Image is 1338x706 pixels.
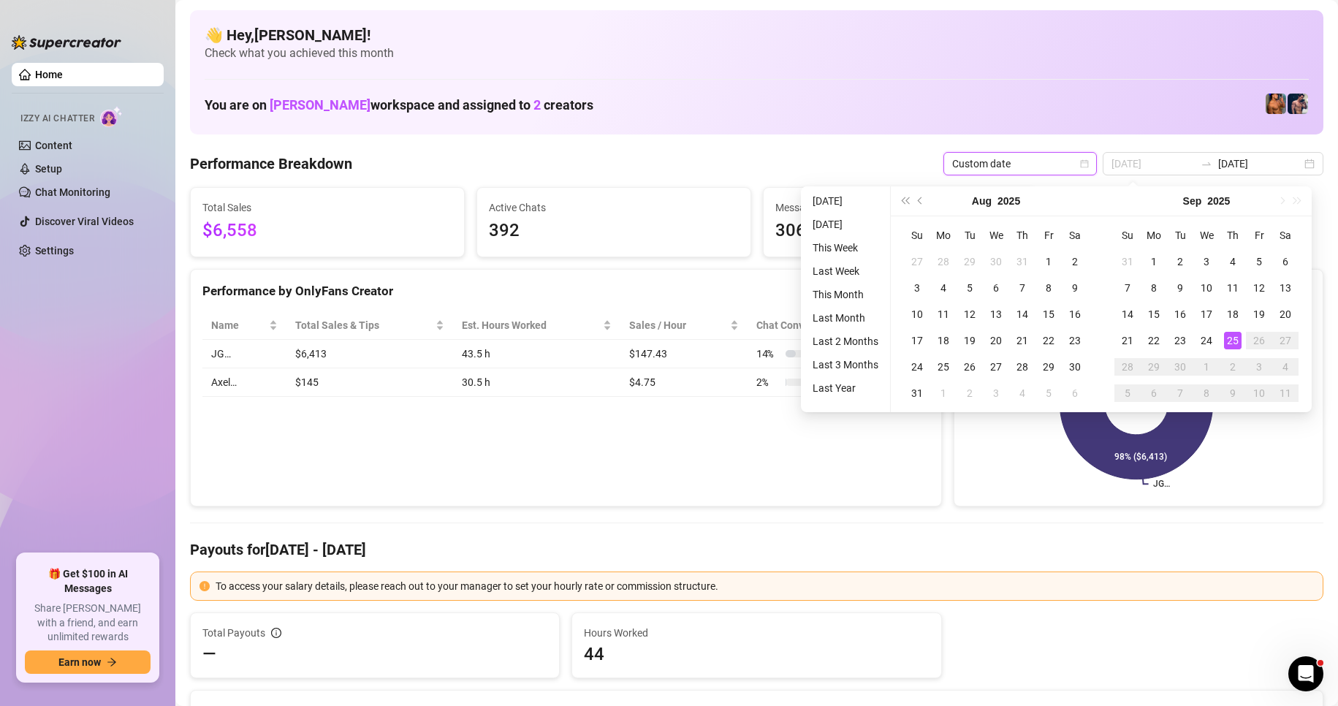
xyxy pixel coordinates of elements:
[1040,358,1057,376] div: 29
[216,578,1314,594] div: To access your salary details, please reach out to your manager to set your hourly rate or commis...
[1062,327,1088,354] td: 2025-08-23
[1171,279,1189,297] div: 9
[1193,275,1220,301] td: 2025-09-10
[1145,253,1163,270] div: 1
[1220,354,1246,380] td: 2025-10-02
[1114,327,1141,354] td: 2025-09-21
[1220,248,1246,275] td: 2025-09-04
[983,354,1009,380] td: 2025-08-27
[211,317,266,333] span: Name
[1035,301,1062,327] td: 2025-08-15
[957,327,983,354] td: 2025-08-19
[1167,327,1193,354] td: 2025-09-23
[1201,158,1212,170] span: to
[756,346,780,362] span: 14 %
[930,301,957,327] td: 2025-08-11
[100,106,123,127] img: AI Chatter
[1035,222,1062,248] th: Fr
[1246,301,1272,327] td: 2025-09-19
[1080,159,1089,168] span: calendar
[1009,222,1035,248] th: Th
[1224,279,1242,297] div: 11
[807,333,884,350] li: Last 2 Months
[913,186,929,216] button: Previous month (PageUp)
[1224,253,1242,270] div: 4
[1014,358,1031,376] div: 28
[1171,305,1189,323] div: 16
[1250,305,1268,323] div: 19
[1272,380,1299,406] td: 2025-10-11
[908,279,926,297] div: 3
[775,217,1025,245] span: 3066
[202,625,265,641] span: Total Payouts
[1062,222,1088,248] th: Sa
[1277,358,1294,376] div: 4
[1062,248,1088,275] td: 2025-08-02
[190,153,352,174] h4: Performance Breakdown
[961,305,978,323] div: 12
[1014,305,1031,323] div: 14
[1114,222,1141,248] th: Su
[190,539,1323,560] h4: Payouts for [DATE] - [DATE]
[1193,380,1220,406] td: 2025-10-08
[1167,354,1193,380] td: 2025-09-30
[807,262,884,280] li: Last Week
[107,657,117,667] span: arrow-right
[1035,275,1062,301] td: 2025-08-08
[957,222,983,248] th: Tu
[1167,301,1193,327] td: 2025-09-16
[1066,279,1084,297] div: 9
[987,332,1005,349] div: 20
[1193,301,1220,327] td: 2025-09-17
[1220,275,1246,301] td: 2025-09-11
[286,340,453,368] td: $6,413
[987,279,1005,297] div: 6
[1193,222,1220,248] th: We
[1224,358,1242,376] div: 2
[1009,380,1035,406] td: 2025-09-04
[1198,279,1215,297] div: 10
[453,340,621,368] td: 43.5 h
[1035,380,1062,406] td: 2025-09-05
[1201,158,1212,170] span: swap-right
[1250,332,1268,349] div: 26
[1009,354,1035,380] td: 2025-08-28
[908,384,926,402] div: 31
[904,248,930,275] td: 2025-07-27
[1272,222,1299,248] th: Sa
[756,374,780,390] span: 2 %
[1171,253,1189,270] div: 2
[930,275,957,301] td: 2025-08-04
[1014,332,1031,349] div: 21
[202,217,452,245] span: $6,558
[1014,279,1031,297] div: 7
[961,279,978,297] div: 5
[202,340,286,368] td: JG…
[775,200,1025,216] span: Messages Sent
[1035,327,1062,354] td: 2025-08-22
[1250,384,1268,402] div: 10
[620,368,748,397] td: $4.75
[1066,253,1084,270] div: 2
[584,625,929,641] span: Hours Worked
[35,163,62,175] a: Setup
[1277,279,1294,297] div: 13
[453,368,621,397] td: 30.5 h
[1224,384,1242,402] div: 9
[908,253,926,270] div: 27
[202,281,930,301] div: Performance by OnlyFans Creator
[286,311,453,340] th: Total Sales & Tips
[12,35,121,50] img: logo-BBDzfeDw.svg
[1250,279,1268,297] div: 12
[935,279,952,297] div: 4
[1246,327,1272,354] td: 2025-09-26
[1114,380,1141,406] td: 2025-10-05
[1167,380,1193,406] td: 2025-10-07
[35,140,72,151] a: Content
[983,248,1009,275] td: 2025-07-30
[987,253,1005,270] div: 30
[202,642,216,666] span: —
[972,186,992,216] button: Choose a month
[908,358,926,376] div: 24
[1198,332,1215,349] div: 24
